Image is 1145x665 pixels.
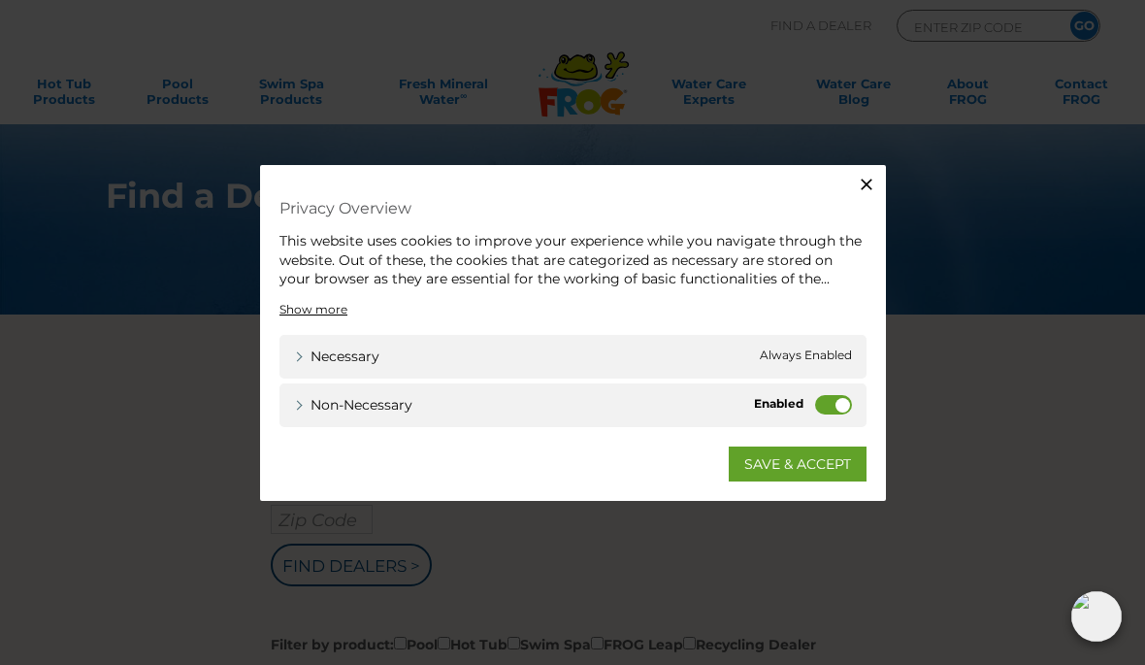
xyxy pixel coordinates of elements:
[729,446,867,481] a: SAVE & ACCEPT
[294,346,379,366] a: Necessary
[279,194,867,222] h4: Privacy Overview
[294,394,412,415] a: Non-necessary
[760,346,852,366] span: Always Enabled
[279,232,867,289] div: This website uses cookies to improve your experience while you navigate through the website. Out ...
[1071,591,1122,642] img: openIcon
[279,300,347,317] a: Show more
